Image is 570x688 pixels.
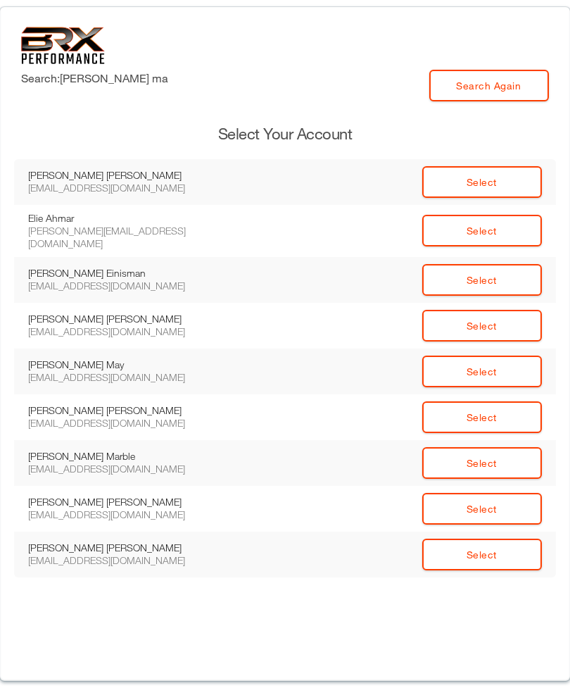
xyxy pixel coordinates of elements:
div: [EMAIL_ADDRESS][DOMAIN_NAME] [28,325,218,338]
div: [EMAIL_ADDRESS][DOMAIN_NAME] [28,508,218,521]
div: [PERSON_NAME] Marble [28,450,218,463]
div: [PERSON_NAME] [PERSON_NAME] [28,404,218,417]
h3: Select Your Account [14,123,556,145]
a: Search Again [429,70,549,101]
a: Select [422,447,542,479]
div: [EMAIL_ADDRESS][DOMAIN_NAME] [28,417,218,430]
a: Select [422,264,542,296]
div: [PERSON_NAME] [PERSON_NAME] [28,169,218,182]
a: Select [422,401,542,433]
div: Elie Ahmar [28,212,218,225]
div: [PERSON_NAME] Einisman [28,267,218,280]
div: [PERSON_NAME] [PERSON_NAME] [28,496,218,508]
div: [EMAIL_ADDRESS][DOMAIN_NAME] [28,371,218,384]
a: Select [422,215,542,246]
a: Select [422,493,542,525]
a: Select [422,166,542,198]
div: [PERSON_NAME] May [28,358,218,371]
div: [PERSON_NAME][EMAIL_ADDRESS][DOMAIN_NAME] [28,225,218,250]
div: [EMAIL_ADDRESS][DOMAIN_NAME] [28,280,218,292]
a: Select [422,539,542,570]
a: Select [422,310,542,342]
div: [PERSON_NAME] [PERSON_NAME] [28,542,218,554]
div: [EMAIL_ADDRESS][DOMAIN_NAME] [28,554,218,567]
div: [EMAIL_ADDRESS][DOMAIN_NAME] [28,182,218,194]
div: [PERSON_NAME] [PERSON_NAME] [28,313,218,325]
div: [EMAIL_ADDRESS][DOMAIN_NAME] [28,463,218,475]
img: 6f7da32581c89ca25d665dc3aae533e4f14fe3ef_original.svg [21,27,105,64]
label: Search: [PERSON_NAME] ma [21,70,168,87]
a: Select [422,356,542,387]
